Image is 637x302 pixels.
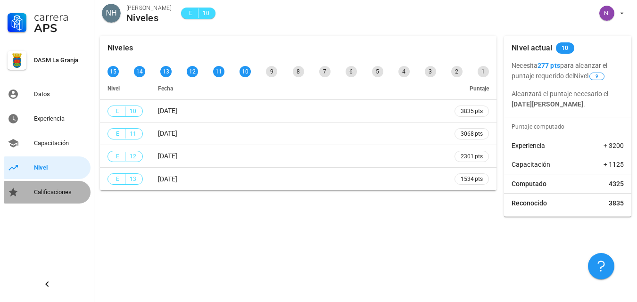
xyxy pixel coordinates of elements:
span: [DATE] [158,107,177,114]
a: Nivel [4,156,91,179]
a: Experiencia [4,107,91,130]
div: 7 [319,66,331,77]
th: Puntaje [447,77,496,100]
b: 277 pts [538,62,560,69]
div: 13 [160,66,172,77]
span: 3835 pts [461,106,483,116]
span: E [114,152,121,161]
div: 10 [240,66,251,77]
span: 9 [596,73,598,80]
a: Datos [4,83,91,106]
div: avatar [599,6,614,21]
div: 14 [134,66,145,77]
div: 12 [187,66,198,77]
span: Computado [512,179,546,188]
div: Experiencia [34,115,87,122]
span: E [114,129,121,139]
span: E [187,8,194,18]
div: 11 [213,66,224,77]
span: 4325 [609,179,624,188]
span: [DATE] [158,152,177,160]
div: DASM La Granja [34,57,87,64]
div: avatar [102,4,121,23]
p: Necesita para alcanzar el puntaje requerido del [512,60,624,81]
span: 3835 [609,198,624,208]
div: Niveles [108,36,133,60]
b: [DATE][PERSON_NAME] [512,100,583,108]
span: 10 [129,106,137,116]
div: 3 [425,66,436,77]
span: NH [106,4,116,23]
div: Nivel [34,164,87,171]
span: Capacitación [512,160,550,169]
div: Calificaciones [34,188,87,196]
span: 13 [129,174,137,184]
span: 10 [562,42,569,54]
span: 12 [129,152,137,161]
div: 15 [108,66,119,77]
span: 1534 pts [461,174,483,184]
span: [DATE] [158,130,177,137]
div: 4 [398,66,410,77]
span: Nivel [108,85,120,92]
a: Capacitación [4,132,91,155]
span: 10 [202,8,210,18]
div: APS [34,23,87,34]
span: E [114,174,121,184]
div: Puntaje computado [508,117,631,136]
div: 9 [266,66,277,77]
span: 3068 pts [461,129,483,139]
span: Experiencia [512,141,545,150]
th: Fecha [150,77,447,100]
span: [DATE] [158,175,177,183]
div: Carrera [34,11,87,23]
div: Capacitación [34,139,87,147]
span: + 1125 [604,160,624,169]
div: [PERSON_NAME] [126,3,172,13]
span: + 3200 [604,141,624,150]
span: 2301 pts [461,152,483,161]
div: 2 [451,66,463,77]
th: Nivel [100,77,150,100]
div: Nivel actual [512,36,552,60]
span: Nivel [574,72,605,80]
span: Reconocido [512,198,547,208]
p: Alcanzará el puntaje necesario el . [512,89,624,109]
div: Niveles [126,13,172,23]
div: 6 [346,66,357,77]
span: E [114,106,121,116]
a: Calificaciones [4,181,91,204]
div: 8 [293,66,304,77]
div: 1 [478,66,489,77]
div: 5 [372,66,383,77]
span: Puntaje [470,85,489,92]
div: Datos [34,90,87,98]
span: 11 [129,129,137,139]
span: Fecha [158,85,173,92]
